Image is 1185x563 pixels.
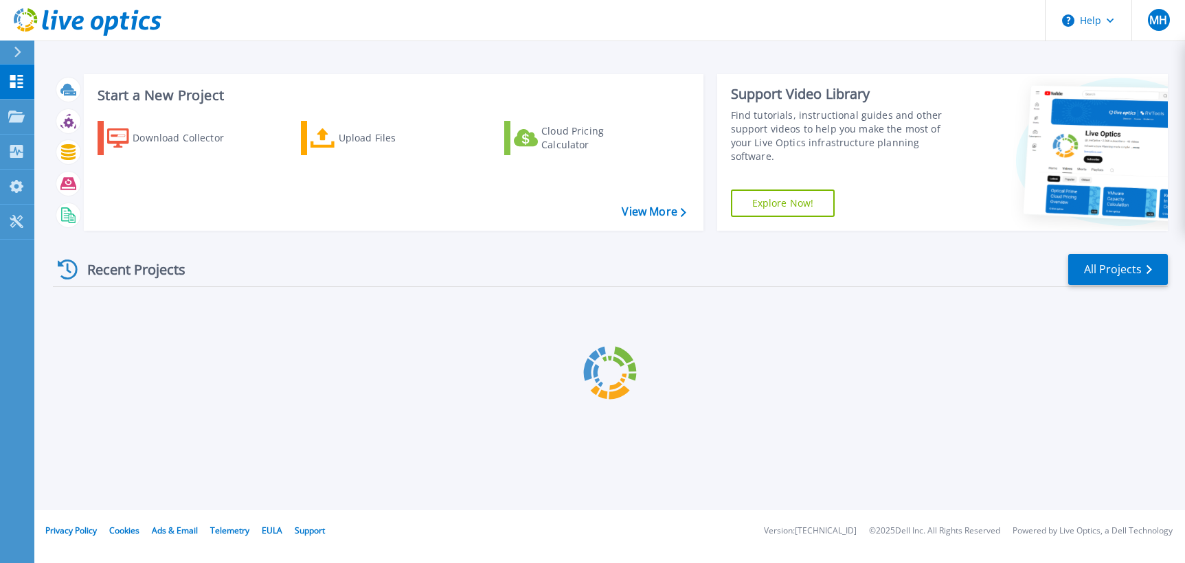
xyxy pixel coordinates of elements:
[731,85,959,103] div: Support Video Library
[731,108,959,163] div: Find tutorials, instructional guides and other support videos to help you make the most of your L...
[109,525,139,536] a: Cookies
[295,525,325,536] a: Support
[339,124,449,152] div: Upload Files
[764,527,857,536] li: Version: [TECHNICAL_ID]
[1149,14,1167,25] span: MH
[210,525,249,536] a: Telemetry
[1013,527,1173,536] li: Powered by Live Optics, a Dell Technology
[869,527,1000,536] li: © 2025 Dell Inc. All Rights Reserved
[731,189,835,217] a: Explore Now!
[53,253,204,286] div: Recent Projects
[622,205,686,218] a: View More
[98,121,251,155] a: Download Collector
[301,121,454,155] a: Upload Files
[262,525,282,536] a: EULA
[152,525,198,536] a: Ads & Email
[98,88,686,103] h3: Start a New Project
[504,121,657,155] a: Cloud Pricing Calculator
[541,124,651,152] div: Cloud Pricing Calculator
[1068,254,1168,285] a: All Projects
[133,124,242,152] div: Download Collector
[45,525,97,536] a: Privacy Policy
